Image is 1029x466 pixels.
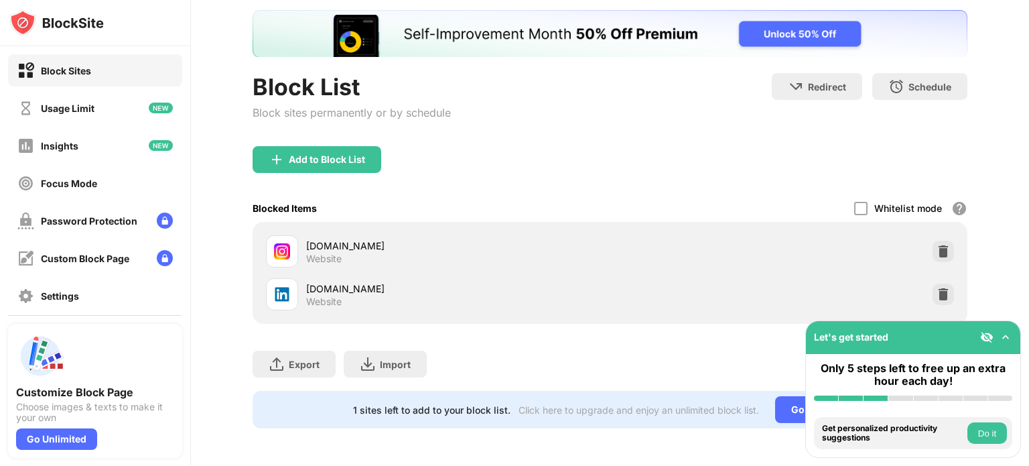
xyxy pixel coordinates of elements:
[41,290,79,302] div: Settings
[874,202,942,214] div: Whitelist mode
[17,100,34,117] img: time-usage-off.svg
[16,428,97,450] div: Go Unlimited
[17,250,34,267] img: customize-block-page-off.svg
[149,103,173,113] img: new-icon.svg
[289,359,320,370] div: Export
[149,140,173,151] img: new-icon.svg
[16,386,174,399] div: Customize Block Page
[41,178,97,189] div: Focus Mode
[775,396,867,423] div: Go Unlimited
[808,81,846,93] div: Redirect
[9,9,104,36] img: logo-blocksite.svg
[353,404,510,416] div: 1 sites left to add to your block list.
[41,253,129,264] div: Custom Block Page
[253,10,967,57] iframe: Banner
[999,331,1012,344] img: omni-setup-toggle.svg
[519,404,759,416] div: Click here to upgrade and enjoy an unlimited block list.
[306,253,342,265] div: Website
[380,359,411,370] div: Import
[17,137,34,154] img: insights-off.svg
[157,250,173,266] img: lock-menu.svg
[967,422,1007,444] button: Do it
[17,288,34,304] img: settings-off.svg
[289,154,365,165] div: Add to Block List
[41,215,137,227] div: Password Protection
[16,402,174,423] div: Choose images & texts to make it your own
[814,362,1012,388] div: Only 5 steps left to free up an extra hour each day!
[274,243,290,259] img: favicons
[306,239,610,253] div: [DOMAIN_NAME]
[253,73,451,101] div: Block List
[41,65,91,76] div: Block Sites
[17,62,34,79] img: block-on.svg
[41,103,94,114] div: Usage Limit
[253,202,317,214] div: Blocked Items
[306,282,610,296] div: [DOMAIN_NAME]
[274,286,290,302] img: favicons
[17,175,34,192] img: focus-off.svg
[306,296,342,308] div: Website
[822,424,964,443] div: Get personalized productivity suggestions
[41,140,78,152] div: Insights
[17,213,34,229] img: password-protection-off.svg
[157,213,173,229] img: lock-menu.svg
[16,332,64,380] img: push-custom-page.svg
[814,331,888,343] div: Let's get started
[253,106,451,119] div: Block sites permanently or by schedule
[980,331,993,344] img: eye-not-visible.svg
[908,81,951,93] div: Schedule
